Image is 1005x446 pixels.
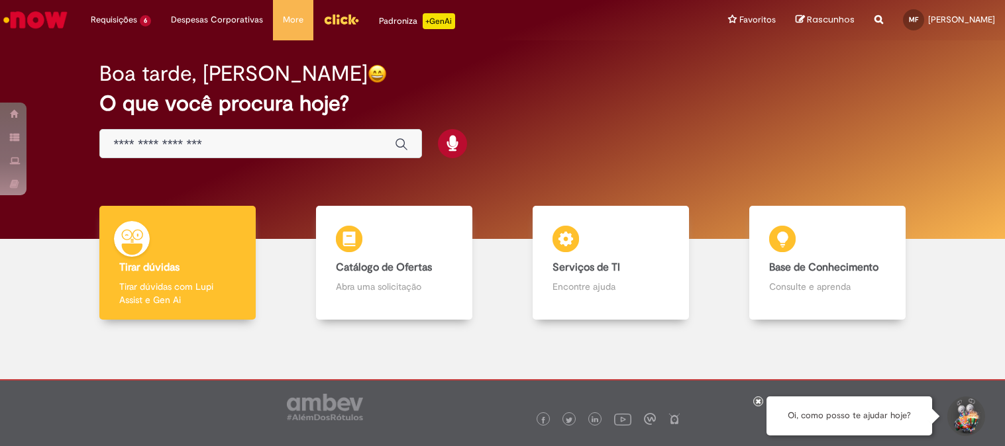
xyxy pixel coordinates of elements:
[566,417,572,424] img: logo_footer_twitter.png
[769,261,878,274] b: Base de Conhecimento
[99,92,905,115] h2: O que você procura hoje?
[70,206,286,320] a: Tirar dúvidas Tirar dúvidas com Lupi Assist e Gen Ai
[644,413,656,425] img: logo_footer_workplace.png
[739,13,776,26] span: Favoritos
[767,396,932,435] div: Oi, como posso te ajudar hoje?
[379,13,455,29] div: Padroniza
[99,62,368,85] h2: Boa tarde, [PERSON_NAME]
[807,13,855,26] span: Rascunhos
[119,261,180,274] b: Tirar dúvidas
[614,410,631,427] img: logo_footer_youtube.png
[336,280,452,293] p: Abra uma solicitação
[909,15,918,24] span: MF
[668,413,680,425] img: logo_footer_naosei.png
[323,9,359,29] img: click_logo_yellow_360x200.png
[719,206,935,320] a: Base de Conhecimento Consulte e aprenda
[769,280,886,293] p: Consulte e aprenda
[553,280,669,293] p: Encontre ajuda
[286,206,503,320] a: Catálogo de Ofertas Abra uma solicitação
[592,416,598,424] img: logo_footer_linkedin.png
[171,13,263,26] span: Despesas Corporativas
[368,64,387,83] img: happy-face.png
[503,206,719,320] a: Serviços de TI Encontre ajuda
[945,396,985,436] button: Iniciar Conversa de Suporte
[119,280,236,306] p: Tirar dúvidas com Lupi Assist e Gen Ai
[928,14,995,25] span: [PERSON_NAME]
[336,261,432,274] b: Catálogo de Ofertas
[91,13,137,26] span: Requisições
[553,261,620,274] b: Serviços de TI
[283,13,303,26] span: More
[287,394,363,420] img: logo_footer_ambev_rotulo_gray.png
[540,417,547,424] img: logo_footer_facebook.png
[1,7,70,33] img: ServiceNow
[140,15,151,26] span: 6
[423,13,455,29] p: +GenAi
[796,14,855,26] a: Rascunhos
